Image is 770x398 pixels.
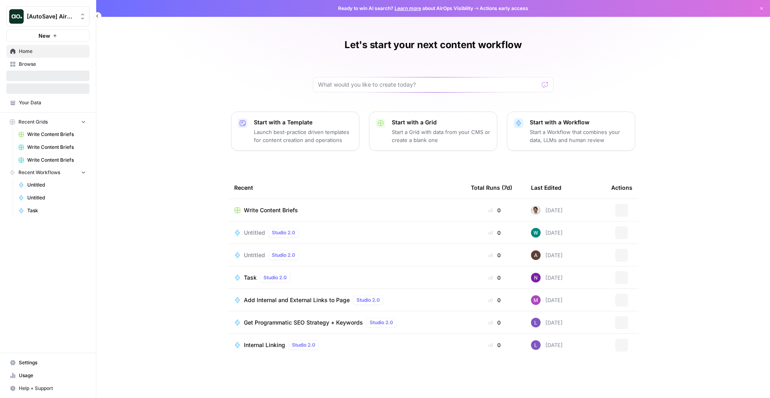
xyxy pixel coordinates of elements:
[234,340,458,350] a: Internal LinkingStudio 2.0
[530,118,628,126] p: Start with a Workflow
[611,177,632,199] div: Actions
[531,318,563,327] div: [DATE]
[234,250,458,260] a: UntitledStudio 2.0
[6,356,89,369] a: Settings
[292,341,315,349] span: Studio 2.0
[27,131,86,138] span: Write Content Briefs
[531,340,541,350] img: rn7sh892ioif0lo51687sih9ndqw
[234,318,458,327] a: Get Programmatic SEO Strategy + KeywordsStudio 2.0
[531,205,541,215] img: 2sv5sb2nc5y0275bc3hbsgjwhrga
[471,341,518,349] div: 0
[19,48,86,55] span: Home
[395,5,421,11] a: Learn more
[27,181,86,189] span: Untitled
[18,118,48,126] span: Recent Grids
[338,5,473,12] span: Ready to win AI search? about AirOps Visibility
[6,116,89,128] button: Recent Grids
[244,296,350,304] span: Add Internal and External Links to Page
[19,61,86,68] span: Browse
[9,9,24,24] img: [AutoSave] AirOps Logo
[15,204,89,217] a: Task
[6,96,89,109] a: Your Data
[531,273,563,282] div: [DATE]
[254,118,353,126] p: Start with a Template
[6,45,89,58] a: Home
[254,128,353,144] p: Launch best-practice driven templates for content creation and operations
[392,118,490,126] p: Start with a Grid
[531,340,563,350] div: [DATE]
[344,39,522,51] h1: Let's start your next content workflow
[471,319,518,327] div: 0
[244,319,363,327] span: Get Programmatic SEO Strategy + Keywords
[27,156,86,164] span: Write Content Briefs
[6,382,89,395] button: Help + Support
[244,274,257,282] span: Task
[244,229,265,237] span: Untitled
[471,206,518,214] div: 0
[531,228,563,238] div: [DATE]
[531,295,541,305] img: ptc0k51ngwj8v4idoxwqelpboton
[471,251,518,259] div: 0
[27,194,86,201] span: Untitled
[6,30,89,42] button: New
[234,177,458,199] div: Recent
[531,177,561,199] div: Last Edited
[530,128,628,144] p: Start a Workflow that combines your data, LLMs and human review
[531,295,563,305] div: [DATE]
[234,206,458,214] a: Write Content Briefs
[480,5,528,12] span: Actions early access
[19,359,86,366] span: Settings
[234,295,458,305] a: Add Internal and External Links to PageStudio 2.0
[19,372,86,379] span: Usage
[15,128,89,141] a: Write Content Briefs
[531,318,541,327] img: rn7sh892ioif0lo51687sih9ndqw
[234,228,458,238] a: UntitledStudio 2.0
[15,154,89,167] a: Write Content Briefs
[244,341,285,349] span: Internal Linking
[231,112,359,151] button: Start with a TemplateLaunch best-practice driven templates for content creation and operations
[234,273,458,282] a: TaskStudio 2.0
[471,274,518,282] div: 0
[318,81,539,89] input: What would you like to create today?
[6,167,89,179] button: Recent Workflows
[38,32,50,40] span: New
[27,144,86,151] span: Write Content Briefs
[507,112,635,151] button: Start with a WorkflowStart a Workflow that combines your data, LLMs and human review
[471,296,518,304] div: 0
[357,296,380,304] span: Studio 2.0
[18,169,60,176] span: Recent Workflows
[370,319,393,326] span: Studio 2.0
[15,179,89,191] a: Untitled
[27,12,75,20] span: [AutoSave] AirOps
[531,205,563,215] div: [DATE]
[471,229,518,237] div: 0
[27,207,86,214] span: Task
[392,128,490,144] p: Start a Grid with data from your CMS or create a blank one
[6,6,89,26] button: Workspace: [AutoSave] AirOps
[244,206,298,214] span: Write Content Briefs
[531,228,541,238] img: vaiar9hhcrg879pubqop5lsxqhgw
[531,273,541,282] img: kedmmdess6i2jj5txyq6cw0yj4oc
[272,229,295,236] span: Studio 2.0
[369,112,497,151] button: Start with a GridStart a Grid with data from your CMS or create a blank one
[19,385,86,392] span: Help + Support
[19,99,86,106] span: Your Data
[15,191,89,204] a: Untitled
[263,274,287,281] span: Studio 2.0
[272,252,295,259] span: Studio 2.0
[531,250,541,260] img: wtbmvrjo3qvncyiyitl6zoukl9gz
[531,250,563,260] div: [DATE]
[471,177,512,199] div: Total Runs (7d)
[6,58,89,71] a: Browse
[244,251,265,259] span: Untitled
[15,141,89,154] a: Write Content Briefs
[6,369,89,382] a: Usage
